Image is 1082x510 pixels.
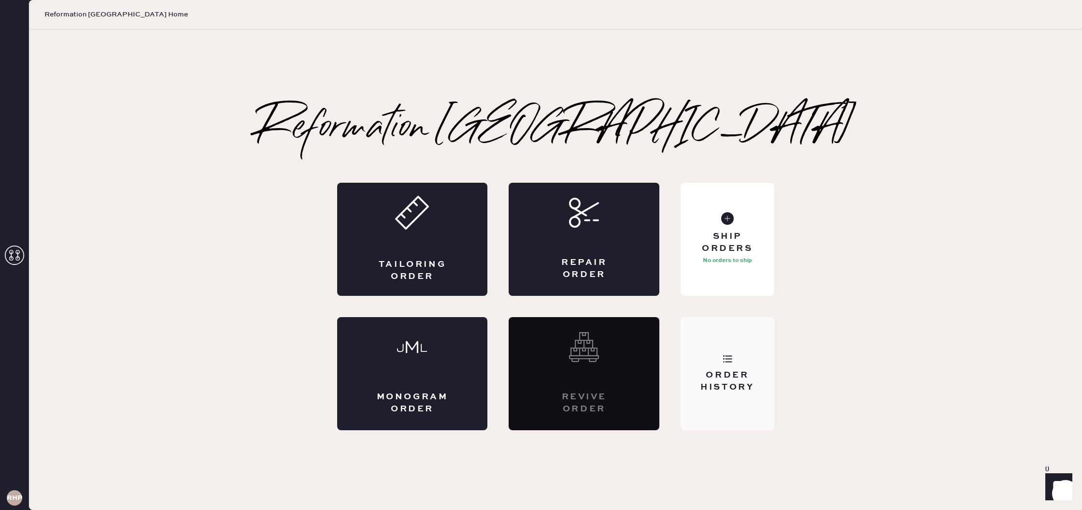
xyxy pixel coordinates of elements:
div: Repair Order [547,257,621,281]
p: No orders to ship [703,255,752,266]
div: Revive order [547,391,621,415]
div: Monogram Order [376,391,449,415]
div: Ship Orders [688,231,766,255]
h3: RHPA [7,495,22,501]
span: Reformation [GEOGRAPHIC_DATA] Home [44,10,188,19]
div: Order History [688,369,766,393]
h2: Reformation [GEOGRAPHIC_DATA] [257,109,854,148]
div: Tailoring Order [376,259,449,283]
div: Interested? Contact us at care@hemster.co [509,317,659,430]
iframe: Front Chat [1036,466,1078,508]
